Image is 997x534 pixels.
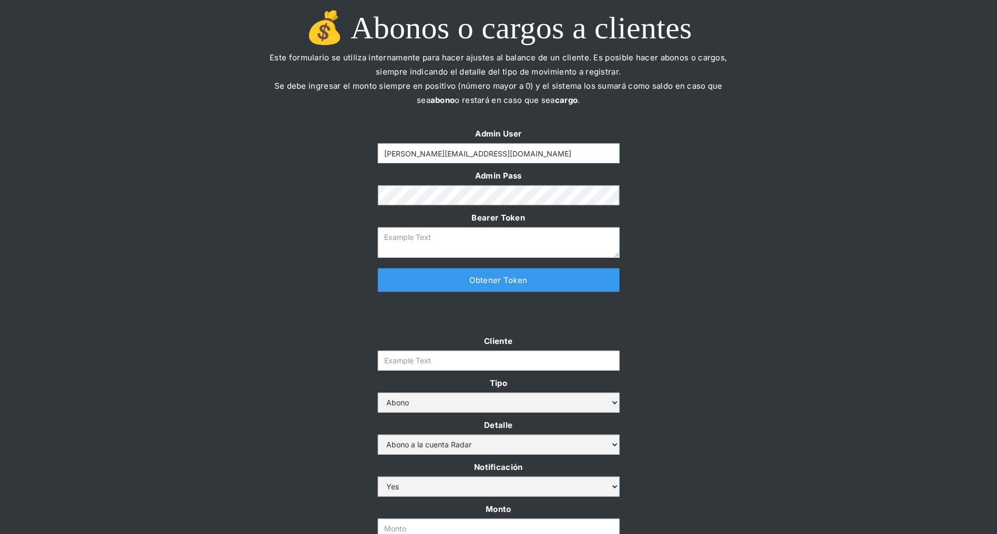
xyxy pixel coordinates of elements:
strong: abono [430,95,455,105]
label: Cliente [378,334,620,348]
a: Obtener Token [378,268,620,292]
strong: cargo [555,95,578,105]
form: Form [378,127,620,258]
label: Monto [378,502,620,516]
h1: 💰 Abonos o cargos a clientes [262,11,735,45]
label: Detalle [378,418,620,432]
input: Example Text [378,351,620,371]
p: Este formulario se utiliza internamente para hacer ajustes al balance de un cliente. Es posible h... [262,50,735,121]
label: Tipo [378,376,620,390]
label: Admin User [378,127,620,141]
label: Bearer Token [378,211,620,225]
label: Admin Pass [378,169,620,183]
label: Notificación [378,460,620,474]
input: Example Text [378,143,620,163]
